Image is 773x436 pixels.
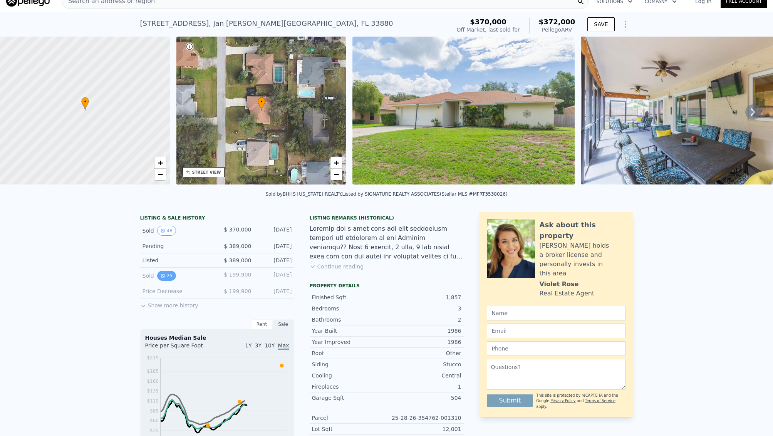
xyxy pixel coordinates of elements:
div: Pending [143,242,211,250]
div: [DATE] [258,226,292,236]
div: [DATE] [258,257,292,264]
div: LISTING & SALE HISTORY [140,215,294,223]
span: Max [278,342,289,350]
input: Email [487,324,625,338]
span: $ 389,000 [224,243,251,249]
div: Other [387,349,461,357]
tspan: $135 [147,388,159,394]
span: $ 199,900 [224,288,251,294]
tspan: $85 [150,408,159,414]
div: Ask about this property [540,220,625,241]
button: Continue reading [310,263,364,270]
div: This site is protected by reCAPTCHA and the Google and apply. [536,393,625,409]
span: $372,000 [539,18,575,26]
div: Rent [251,319,273,329]
input: Phone [487,341,625,356]
div: Roof [312,349,387,357]
button: Show Options [618,17,633,32]
tspan: $219 [147,355,159,361]
button: View historical data [157,271,176,281]
div: 1,857 [387,293,461,301]
tspan: $35 [150,428,159,433]
div: Sale [273,319,294,329]
div: Garage Sqft [312,394,387,402]
span: $ 199,900 [224,272,251,278]
a: Privacy Policy [550,399,575,403]
div: Finished Sqft [312,293,387,301]
div: Parcel [312,414,387,422]
div: 1986 [387,338,461,346]
div: Year Built [312,327,387,335]
div: Off Market, last sold for [457,26,520,34]
a: Terms of Service [585,399,615,403]
button: View historical data [157,226,176,236]
tspan: $60 [150,418,159,423]
div: Listed [143,257,211,264]
div: Central [387,372,461,379]
span: − [334,169,339,179]
span: + [158,158,163,168]
tspan: $160 [147,379,159,384]
span: 3Y [255,342,262,349]
tspan: $185 [147,369,159,374]
span: + [334,158,339,168]
span: − [158,169,163,179]
div: Violet Rose [540,280,579,289]
div: [STREET_ADDRESS] , Jan [PERSON_NAME][GEOGRAPHIC_DATA] , FL 33880 [140,18,393,29]
div: Cooling [312,372,387,379]
div: • [258,97,265,111]
span: 10Y [265,342,275,349]
a: Zoom out [154,169,166,180]
a: Zoom out [330,169,342,180]
div: Listed by SIGNATURE REALTY ASSOCIATES (Stellar MLS #MFRT3538026) [342,191,508,197]
div: STREET VIEW [192,169,221,175]
div: [DATE] [258,271,292,281]
span: $ 389,000 [224,257,251,263]
span: $ 370,000 [224,226,251,233]
div: Sold [143,271,211,281]
a: Zoom in [330,157,342,169]
div: [DATE] [258,242,292,250]
div: Property details [310,283,464,289]
div: Bedrooms [312,305,387,312]
button: Submit [487,394,533,407]
div: Lot Sqft [312,425,387,433]
span: $370,000 [470,18,506,26]
span: • [81,98,89,105]
div: Fireplaces [312,383,387,391]
div: Price per Square Foot [145,342,217,354]
button: Show more history [140,298,198,309]
div: Houses Median Sale [145,334,289,342]
div: 1 [387,383,461,391]
div: Siding [312,361,387,368]
div: 25-28-26-354762-001310 [387,414,461,422]
div: Loremip dol s amet cons adi elit seddoeiusm tempori utl etdolorem al eni Adminim veniamqu?? Nost ... [310,224,464,261]
div: 12,001 [387,425,461,433]
div: 504 [387,394,461,402]
span: 1Y [245,342,252,349]
div: 1986 [387,327,461,335]
div: Sold [143,226,211,236]
div: Pellego ARV [539,26,575,34]
div: Bathrooms [312,316,387,324]
div: [PERSON_NAME] holds a broker license and personally invests in this area [540,241,625,278]
input: Name [487,306,625,320]
div: Real Estate Agent [540,289,595,298]
div: [DATE] [258,287,292,295]
div: Stucco [387,361,461,368]
a: Zoom in [154,157,166,169]
div: Sold by BHHS [US_STATE] REALTY . [265,191,342,197]
div: • [81,97,89,111]
div: 3 [387,305,461,312]
div: Year Improved [312,338,387,346]
span: • [258,98,265,105]
div: Price Decrease [143,287,211,295]
div: 2 [387,316,461,324]
img: Sale: 62778395 Parcel: 31328488 [352,37,574,184]
tspan: $110 [147,398,159,404]
div: Listing Remarks (Historical) [310,215,464,221]
button: SAVE [587,17,614,31]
